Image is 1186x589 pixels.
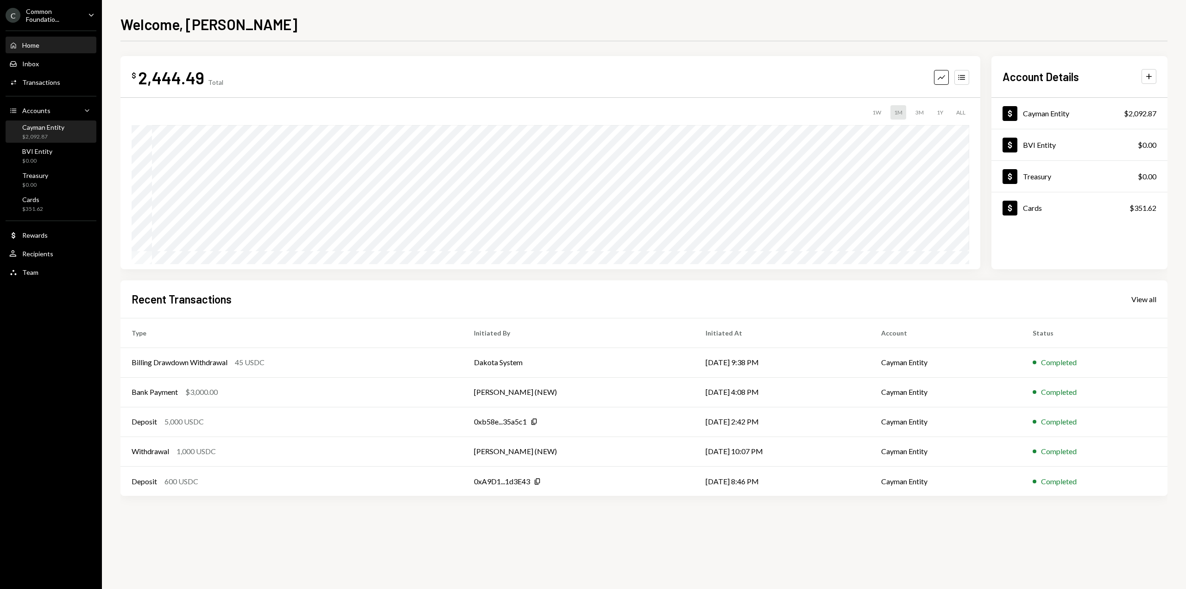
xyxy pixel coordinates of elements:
[6,120,96,143] a: Cayman Entity$2,092.87
[22,41,39,49] div: Home
[6,264,96,280] a: Team
[22,250,53,258] div: Recipients
[1041,476,1077,487] div: Completed
[26,7,81,23] div: Common Foundatio...
[22,133,64,141] div: $2,092.87
[164,476,198,487] div: 600 USDC
[132,291,232,307] h2: Recent Transactions
[22,123,64,131] div: Cayman Entity
[6,245,96,262] a: Recipients
[6,193,96,215] a: Cards$351.62
[1129,203,1156,214] div: $351.62
[132,446,169,457] div: Withdrawal
[991,98,1167,129] a: Cayman Entity$2,092.87
[1041,357,1077,368] div: Completed
[933,105,947,120] div: 1Y
[890,105,906,120] div: 1M
[22,107,50,114] div: Accounts
[991,192,1167,223] a: Cards$351.62
[6,169,96,191] a: Treasury$0.00
[1023,172,1051,181] div: Treasury
[6,74,96,90] a: Transactions
[1131,294,1156,304] a: View all
[22,171,48,179] div: Treasury
[132,357,227,368] div: Billing Drawdown Withdrawal
[22,78,60,86] div: Transactions
[1003,69,1079,84] h2: Account Details
[694,466,870,496] td: [DATE] 8:46 PM
[1023,109,1069,118] div: Cayman Entity
[22,268,38,276] div: Team
[132,386,178,398] div: Bank Payment
[22,181,48,189] div: $0.00
[208,78,223,86] div: Total
[474,416,527,427] div: 0xb58e...35a5c1
[870,348,1021,377] td: Cayman Entity
[474,476,530,487] div: 0xA9D1...1d3E43
[138,67,204,88] div: 2,444.49
[6,145,96,167] a: BVI Entity$0.00
[870,407,1021,437] td: Cayman Entity
[1138,171,1156,182] div: $0.00
[6,55,96,72] a: Inbox
[120,318,463,348] th: Type
[1131,295,1156,304] div: View all
[1041,416,1077,427] div: Completed
[463,318,695,348] th: Initiated By
[132,476,157,487] div: Deposit
[22,231,48,239] div: Rewards
[177,446,216,457] div: 1,000 USDC
[6,102,96,119] a: Accounts
[1138,139,1156,151] div: $0.00
[953,105,969,120] div: ALL
[132,71,136,80] div: $
[694,377,870,407] td: [DATE] 4:08 PM
[991,129,1167,160] a: BVI Entity$0.00
[1124,108,1156,119] div: $2,092.87
[870,377,1021,407] td: Cayman Entity
[1023,203,1042,212] div: Cards
[22,157,52,165] div: $0.00
[870,318,1021,348] th: Account
[1023,140,1056,149] div: BVI Entity
[185,386,218,398] div: $3,000.00
[1041,386,1077,398] div: Completed
[1022,318,1167,348] th: Status
[22,147,52,155] div: BVI Entity
[694,437,870,466] td: [DATE] 10:07 PM
[694,407,870,437] td: [DATE] 2:42 PM
[1041,446,1077,457] div: Completed
[463,377,695,407] td: [PERSON_NAME] (NEW)
[6,227,96,243] a: Rewards
[869,105,885,120] div: 1W
[120,15,297,33] h1: Welcome, [PERSON_NAME]
[463,348,695,377] td: Dakota System
[235,357,265,368] div: 45 USDC
[694,318,870,348] th: Initiated At
[694,348,870,377] td: [DATE] 9:38 PM
[991,161,1167,192] a: Treasury$0.00
[6,37,96,53] a: Home
[870,466,1021,496] td: Cayman Entity
[870,437,1021,466] td: Cayman Entity
[22,60,39,68] div: Inbox
[164,416,204,427] div: 5,000 USDC
[6,8,20,23] div: C
[132,416,157,427] div: Deposit
[463,437,695,466] td: [PERSON_NAME] (NEW)
[22,196,43,203] div: Cards
[912,105,927,120] div: 3M
[22,205,43,213] div: $351.62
